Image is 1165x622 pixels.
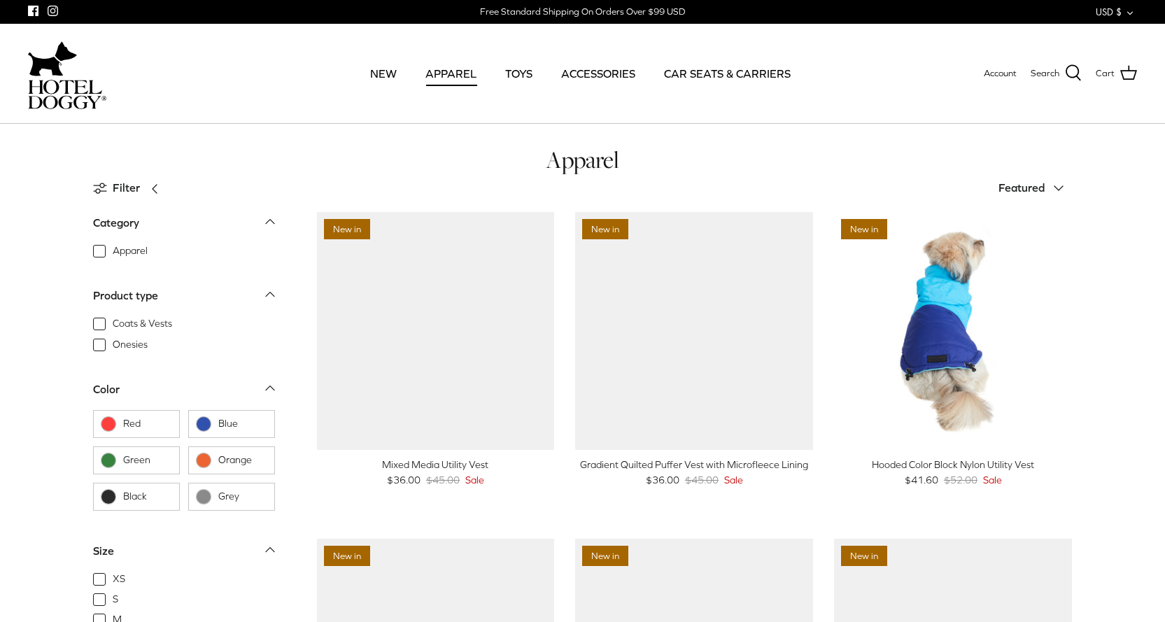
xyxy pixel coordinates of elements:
div: Color [93,381,120,399]
a: TOYS [493,50,545,97]
a: Mixed Media Utility Vest $36.00 $45.00 Sale [317,457,555,488]
a: APPAREL [413,50,489,97]
span: Filter [113,179,140,197]
a: hoteldoggycom [28,38,106,109]
span: $36.00 [387,472,421,488]
button: Featured [998,173,1073,204]
a: Search [1031,64,1082,83]
div: Gradient Quilted Puffer Vest with Microfleece Lining [575,457,813,472]
img: dog-icon.svg [28,38,77,80]
a: Gradient Quilted Puffer Vest with Microfleece Lining [575,212,813,450]
a: Instagram [48,6,58,16]
div: Mixed Media Utility Vest [317,457,555,472]
span: $52.00 [944,472,977,488]
span: Black [123,490,172,504]
div: Product type [93,287,158,305]
div: Category [93,214,139,232]
a: Account [984,66,1017,81]
div: Free Standard Shipping On Orders Over $99 USD [480,6,685,18]
span: New in [841,546,887,566]
a: Size [93,540,275,572]
a: Category [93,212,275,243]
a: Hooded Color Block Nylon Utility Vest $41.60 $52.00 Sale [834,457,1072,488]
span: Red [123,417,172,431]
a: Filter [93,171,168,205]
span: Onesies [113,338,148,352]
div: Size [93,542,114,560]
span: Coats & Vests [113,317,172,331]
a: Cart [1096,64,1137,83]
a: ACCESSORIES [549,50,648,97]
a: Gradient Quilted Puffer Vest with Microfleece Lining $36.00 $45.00 Sale [575,457,813,488]
span: Green [123,453,172,467]
span: Featured [998,181,1045,194]
a: Hooded Color Block Nylon Utility Vest [834,212,1072,450]
img: hoteldoggycom [28,80,106,109]
span: XS [113,572,125,586]
a: Mixed Media Utility Vest [317,212,555,450]
a: Color [93,379,275,410]
div: Hooded Color Block Nylon Utility Vest [834,457,1072,472]
span: Search [1031,66,1059,81]
span: New in [582,219,628,239]
span: Account [984,68,1017,78]
span: $45.00 [426,472,460,488]
span: Sale [983,472,1002,488]
a: Product type [93,285,275,316]
span: New in [841,219,887,239]
a: Free Standard Shipping On Orders Over $99 USD [480,1,685,22]
span: New in [324,546,370,566]
span: Grey [218,490,267,504]
a: NEW [358,50,409,97]
span: Orange [218,453,267,467]
span: S [113,593,118,607]
h1: Apparel [93,145,1073,175]
div: Primary navigation [208,50,953,97]
span: $36.00 [646,472,679,488]
span: Blue [218,417,267,431]
a: CAR SEATS & CARRIERS [651,50,803,97]
a: Facebook [28,6,38,16]
span: Sale [465,472,484,488]
span: $45.00 [685,472,719,488]
span: Apparel [113,244,148,258]
span: New in [324,219,370,239]
span: New in [582,546,628,566]
span: Sale [724,472,743,488]
span: $41.60 [905,472,938,488]
span: Cart [1096,66,1115,81]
